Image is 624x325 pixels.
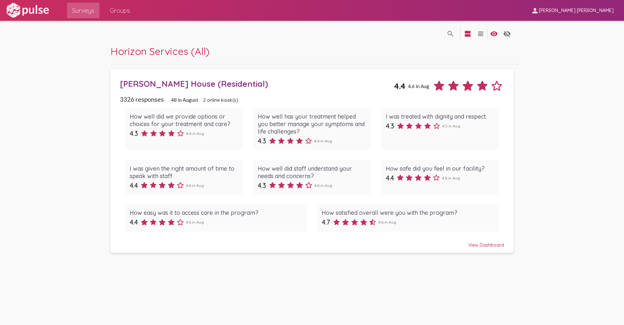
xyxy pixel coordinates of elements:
[490,30,498,38] mat-icon: language
[322,218,330,226] span: 4.7
[186,220,204,225] span: 4.6 in Aug
[474,27,487,40] button: language
[461,27,474,40] button: language
[314,183,332,188] span: 4.6 in Aug
[130,129,138,137] span: 4.3
[67,3,99,18] a: Surveys
[531,7,539,15] mat-icon: person
[487,27,500,40] button: language
[394,81,406,91] span: 4.4
[120,96,164,103] span: 3326 responses
[442,175,460,180] span: 4.6 in Aug
[120,79,394,89] div: [PERSON_NAME] House (Residential)
[105,3,135,18] a: Groups
[186,131,204,136] span: 4.6 in Aug
[442,123,460,128] span: 4.5 in Aug
[386,113,495,120] div: I was treated with dignity and respect.
[378,220,396,225] span: 4.6 in Aug
[258,113,367,135] div: How well has your treatment helped you better manage your symptoms and life challenges?
[386,165,495,172] div: How safe did you feel in our facility?
[72,5,94,16] span: Surveys
[526,4,619,16] button: [PERSON_NAME] [PERSON_NAME]
[386,122,394,130] span: 4.3
[464,30,472,38] mat-icon: language
[110,45,210,58] span: Horizon Services (All)
[314,138,332,143] span: 4.6 in Aug
[500,27,513,40] button: language
[539,8,614,14] span: [PERSON_NAME] [PERSON_NAME]
[171,97,198,103] span: 48 in August
[186,183,204,188] span: 4.6 in Aug
[386,174,394,182] span: 4.4
[130,218,138,226] span: 4.4
[408,83,429,89] span: 4.6 in Aug
[5,2,50,19] img: white-logo.svg
[444,27,457,40] button: language
[447,30,454,38] mat-icon: language
[258,181,266,189] span: 4.3
[130,165,239,180] div: I was given the right amount of time to speak with staff
[503,30,511,38] mat-icon: language
[477,30,485,38] mat-icon: language
[130,209,303,216] div: How easy was it to access care in the program?
[110,69,514,253] a: [PERSON_NAME] House (Residential)4.44.6 in Aug3326 responses48 in August2 online kiosk(s)How well...
[258,137,266,145] span: 4.3
[258,165,367,180] div: How well did staff understand your needs and concerns?
[120,236,504,248] div: View Dashboard
[322,209,495,216] div: How satisfied overall were you with the program?
[130,113,239,128] div: How well did we provide options or choices for your treatment and care?
[130,181,138,189] span: 4.4
[203,97,238,103] span: 2 online kiosk(s)
[110,5,130,16] span: Groups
